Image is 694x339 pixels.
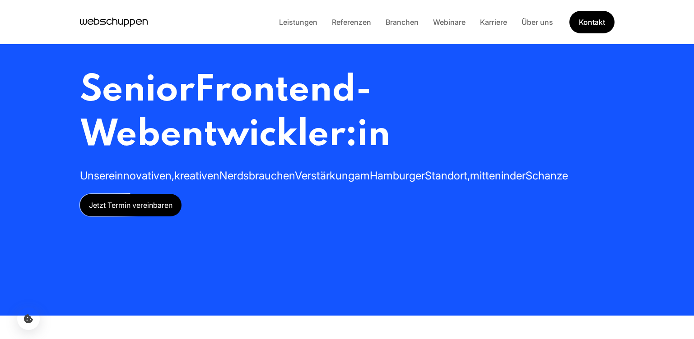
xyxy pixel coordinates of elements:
[295,169,354,182] span: Verstärkung
[80,169,115,182] span: Unsere
[501,169,510,182] span: in
[80,194,182,216] a: Jetzt Termin vereinbaren
[354,169,370,182] span: am
[272,18,325,27] a: Leistungen
[80,73,194,109] span: Senior
[425,169,470,182] span: Standort,
[115,169,174,182] span: innovativen,
[426,18,473,27] a: Webinare
[80,15,148,29] a: Hauptseite besuchen
[174,169,219,182] span: kreativen
[219,169,249,182] span: Nerds
[470,169,501,182] span: mitten
[514,18,560,27] a: Über uns
[378,18,426,27] a: Branchen
[526,169,568,182] span: Schanze
[249,169,295,182] span: brauchen
[510,169,526,182] span: der
[325,18,378,27] a: Referenzen
[80,73,390,154] span: Frontend-Webentwickler:in
[17,307,40,330] button: Cookie-Einstellungen öffnen
[473,18,514,27] a: Karriere
[569,11,615,33] a: Get Started
[370,169,425,182] span: Hamburger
